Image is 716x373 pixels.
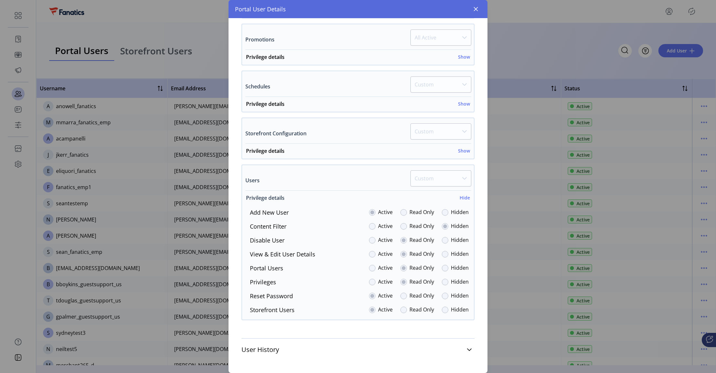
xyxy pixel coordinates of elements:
[241,343,475,357] a: User History
[242,53,474,65] a: Privilege detailsShow
[250,264,283,273] label: Portal Users
[250,208,289,217] label: Add New User
[451,306,469,314] label: Hidden
[246,147,285,155] h6: Privilege details
[378,222,393,231] label: Active
[242,147,474,159] a: Privilege detailsShow
[245,83,270,90] label: Schedules
[409,306,434,314] label: Read Only
[241,346,279,353] span: User History
[378,208,393,217] label: Active
[246,194,285,202] h6: Privilege details
[245,130,307,137] label: Storefront Configuration
[250,250,315,259] label: View & Edit User Details
[246,100,285,108] h6: Privilege details
[378,292,393,300] label: Active
[458,100,470,107] h6: Show
[409,278,434,287] label: Read Only
[250,306,295,314] label: Storefront Users
[378,278,393,287] label: Active
[246,53,285,61] h6: Privilege details
[451,236,469,245] label: Hidden
[409,236,434,245] label: Read Only
[250,236,285,245] label: Disable User
[451,292,469,300] label: Hidden
[378,306,393,314] label: Active
[451,278,469,287] label: Hidden
[458,147,470,154] h6: Show
[378,236,393,245] label: Active
[409,250,434,259] label: Read Only
[458,53,470,60] h6: Show
[245,176,260,184] label: Users
[242,208,474,314] div: Privilege detailsHide
[245,36,274,43] label: Promotions
[451,264,469,273] label: Hidden
[250,278,276,287] label: Privileges
[451,222,469,231] label: Hidden
[451,208,469,217] label: Hidden
[460,194,470,201] h6: Hide
[250,292,293,300] label: Reset Password
[409,264,434,273] label: Read Only
[242,100,474,112] a: Privilege detailsShow
[409,292,434,300] label: Read Only
[378,250,393,259] label: Active
[242,194,474,206] a: Privilege detailsHide
[378,264,393,273] label: Active
[235,5,286,14] span: Portal User Details
[250,222,286,231] label: Content Filter
[451,250,469,259] label: Hidden
[409,208,434,217] label: Read Only
[409,222,434,231] label: Read Only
